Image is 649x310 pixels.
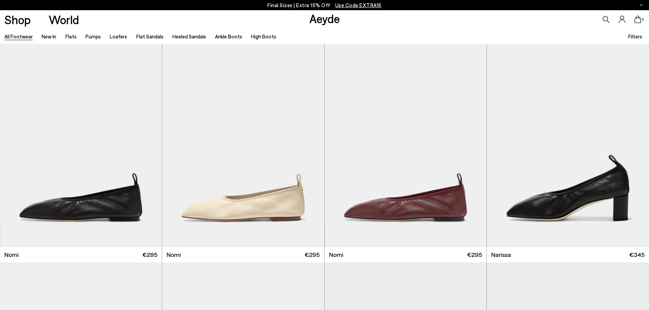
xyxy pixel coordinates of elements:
[49,14,79,26] a: World
[142,250,157,259] span: €295
[4,14,31,26] a: Shop
[4,33,33,39] a: All Footwear
[329,250,343,259] span: Nomi
[641,18,645,21] span: 0
[335,2,382,8] span: Navigate to /collections/ss25-final-sizes
[634,16,641,23] a: 0
[487,247,649,262] a: Narissa €345
[172,33,206,39] a: Heeled Sandals
[4,250,19,259] span: Nomi
[136,33,164,39] a: Flat Sandals
[325,247,486,262] a: Nomi €295
[325,44,486,247] img: Nomi Ruched Flats
[167,250,181,259] span: Nomi
[162,247,324,262] a: Nomi €295
[305,250,320,259] span: €295
[215,33,242,39] a: Ankle Boots
[162,44,324,247] img: Nomi Ruched Flats
[487,44,649,247] img: Narissa Ruched Pumps
[309,11,340,26] a: Aeyde
[251,33,276,39] a: High Boots
[267,1,382,10] p: Final Sizes | Extra 15% Off
[628,33,642,39] span: Filters
[110,33,127,39] a: Loafers
[467,250,482,259] span: €295
[162,44,324,247] div: 2 / 6
[42,33,56,39] a: New In
[629,250,645,259] span: €345
[491,250,511,259] span: Narissa
[86,33,101,39] a: Pumps
[162,44,324,247] img: Nomi Ruched Flats
[65,33,77,39] a: Flats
